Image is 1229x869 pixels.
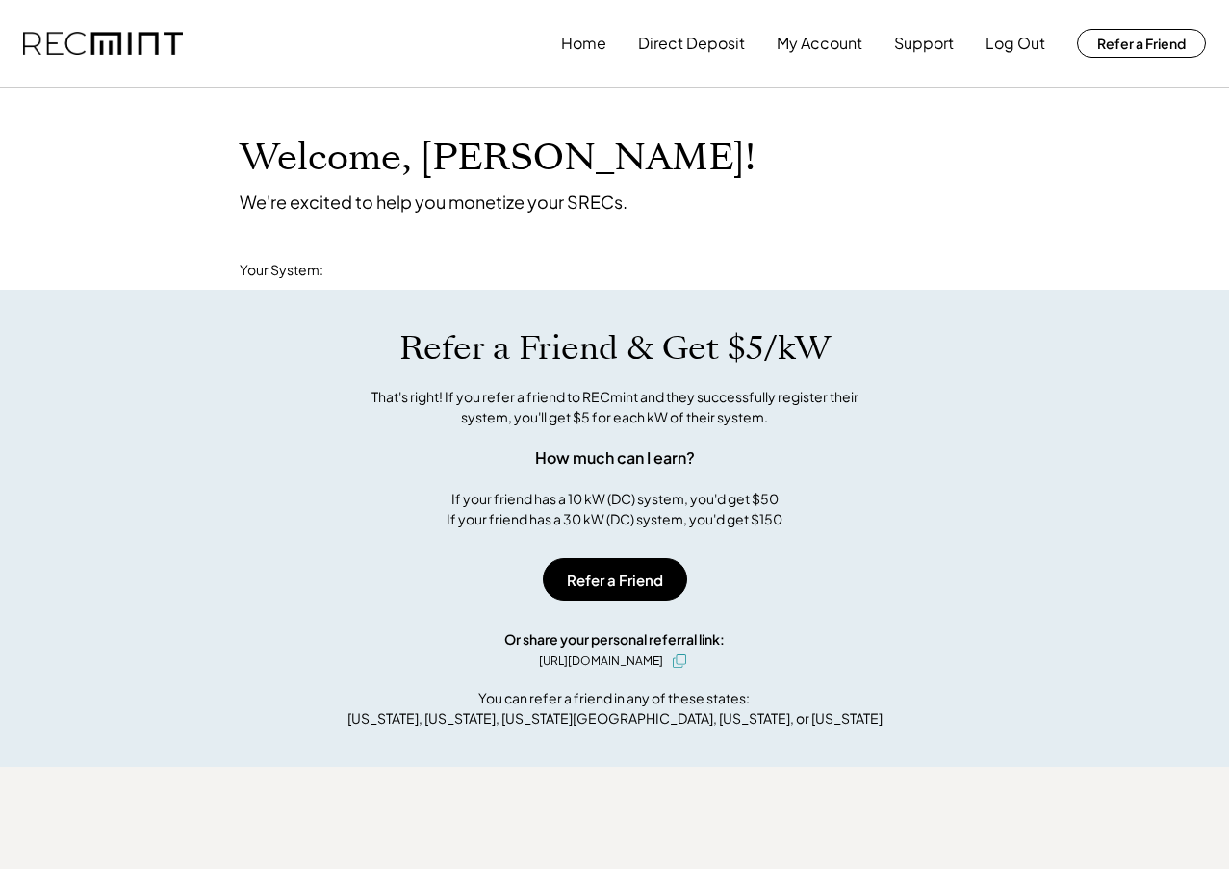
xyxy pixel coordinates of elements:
[1077,29,1206,58] button: Refer a Friend
[399,328,831,369] h1: Refer a Friend & Get $5/kW
[638,24,745,63] button: Direct Deposit
[240,191,627,213] div: We're excited to help you monetize your SRECs.
[539,652,663,670] div: [URL][DOMAIN_NAME]
[347,688,883,728] div: You can refer a friend in any of these states: [US_STATE], [US_STATE], [US_STATE][GEOGRAPHIC_DATA...
[240,136,755,181] h1: Welcome, [PERSON_NAME]!
[23,32,183,56] img: recmint-logotype%403x.png
[668,650,691,673] button: click to copy
[777,24,862,63] button: My Account
[986,24,1045,63] button: Log Out
[240,261,323,280] div: Your System:
[894,24,954,63] button: Support
[543,558,687,601] button: Refer a Friend
[447,489,782,529] div: If your friend has a 10 kW (DC) system, you'd get $50 If your friend has a 30 kW (DC) system, you...
[535,447,695,470] div: How much can I earn?
[504,629,725,650] div: Or share your personal referral link:
[561,24,606,63] button: Home
[350,387,880,427] div: That's right! If you refer a friend to RECmint and they successfully register their system, you'l...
